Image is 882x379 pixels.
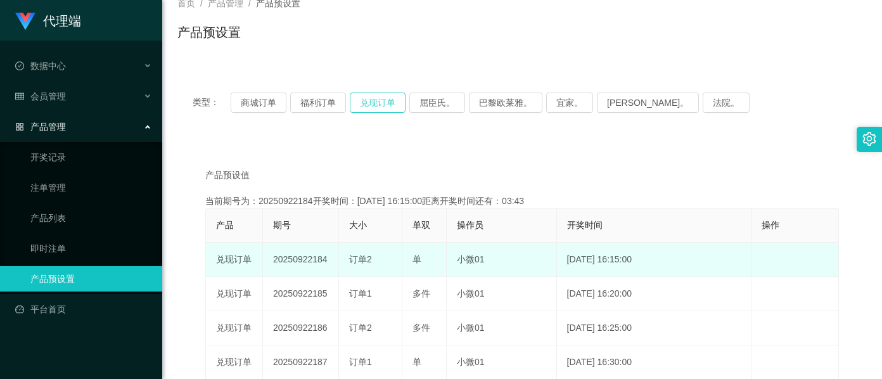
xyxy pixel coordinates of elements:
[205,195,839,208] div: 当前期号为：20250922184开奖时间：[DATE] 16:15:00距离开奖时间还有：03:43
[290,93,346,113] button: 福利订单
[349,220,367,230] span: 大小
[263,243,339,277] td: 20250922184
[193,93,231,113] span: 类型：
[30,175,152,200] a: 注单管理
[205,169,250,182] span: 产品预设值
[349,357,372,367] span: 订单1
[206,311,263,345] td: 兑现订单
[216,220,234,230] span: 产品
[349,254,372,264] span: 订单2
[457,220,483,230] span: 操作员
[412,220,430,230] span: 单双
[30,61,66,71] font: 数据中心
[447,311,557,345] td: 小微01
[273,220,291,230] span: 期号
[412,357,421,367] span: 单
[597,93,699,113] button: [PERSON_NAME]。
[557,311,751,345] td: [DATE] 16:25:00
[409,93,465,113] button: 屈臣氏。
[412,288,430,299] span: 多件
[15,92,24,101] i: 图标： table
[15,13,35,30] img: logo.9652507e.png
[206,243,263,277] td: 兑现订单
[15,297,152,322] a: 图标： 仪表板平台首页
[30,236,152,261] a: 即时注单
[30,122,66,132] font: 产品管理
[412,254,421,264] span: 单
[469,93,542,113] button: 巴黎欧莱雅。
[30,91,66,101] font: 会员管理
[447,277,557,311] td: 小微01
[349,323,372,333] span: 订单2
[15,61,24,70] i: 图标： check-circle-o
[349,288,372,299] span: 订单1
[350,93,406,113] button: 兑现订单
[43,1,81,41] h1: 代理端
[412,323,430,333] span: 多件
[447,243,557,277] td: 小微01
[557,243,751,277] td: [DATE] 16:15:00
[546,93,593,113] button: 宜家。
[263,311,339,345] td: 20250922186
[567,220,603,230] span: 开奖时间
[177,23,241,42] h1: 产品预设置
[30,205,152,231] a: 产品列表
[557,277,751,311] td: [DATE] 16:20:00
[206,277,263,311] td: 兑现订单
[762,220,779,230] span: 操作
[862,132,876,146] i: 图标： 设置
[15,122,24,131] i: 图标： AppStore-O
[231,93,286,113] button: 商城订单
[30,145,152,170] a: 开奖记录
[703,93,750,113] button: 法院。
[15,15,81,25] a: 代理端
[263,277,339,311] td: 20250922185
[30,266,152,292] a: 产品预设置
